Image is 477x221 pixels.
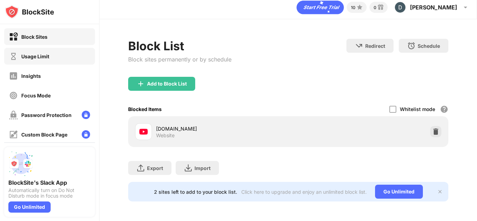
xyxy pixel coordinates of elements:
div: Add to Block List [147,81,187,87]
div: BlockSite's Slack App [8,179,91,186]
div: Custom Block Page [21,132,67,138]
img: focus-off.svg [9,91,18,100]
img: x-button.svg [437,189,443,194]
img: reward-small.svg [376,3,385,12]
div: Usage Limit [21,53,49,59]
div: 2 sites left to add to your block list. [154,189,237,195]
img: insights-off.svg [9,72,18,80]
div: Schedule [418,43,440,49]
div: Whitelist mode [400,106,435,112]
div: Block sites permanently or by schedule [128,56,232,63]
div: 10 [351,5,355,10]
div: Focus Mode [21,93,51,98]
div: Automatically turn on Do Not Disturb mode in focus mode [8,187,91,199]
img: password-protection-off.svg [9,111,18,119]
img: logo-blocksite.svg [5,5,54,19]
div: Website [156,132,175,139]
img: push-slack.svg [8,151,34,176]
img: customize-block-page-off.svg [9,130,18,139]
div: 0 [374,5,376,10]
div: [PERSON_NAME] [410,4,457,11]
div: Go Unlimited [8,201,51,213]
img: block-on.svg [9,32,18,41]
div: Redirect [365,43,385,49]
div: Block Sites [21,34,47,40]
div: Click here to upgrade and enjoy an unlimited block list. [241,189,367,195]
div: Import [195,165,211,171]
div: Blocked Items [128,106,162,112]
img: time-usage-off.svg [9,52,18,61]
div: Export [147,165,163,171]
img: points-small.svg [355,3,364,12]
img: lock-menu.svg [82,130,90,139]
div: [DOMAIN_NAME] [156,125,288,132]
div: animation [296,0,344,14]
img: favicons [139,127,148,136]
img: lock-menu.svg [82,111,90,119]
div: Insights [21,73,41,79]
div: Block List [128,39,232,53]
div: Go Unlimited [375,185,423,199]
img: ACg8ocLUqz5n0TFIzyKmekW3FanewRBTLqM5A2cEPEPudjz9lLK6PA=s96-c [395,2,406,13]
div: Password Protection [21,112,72,118]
